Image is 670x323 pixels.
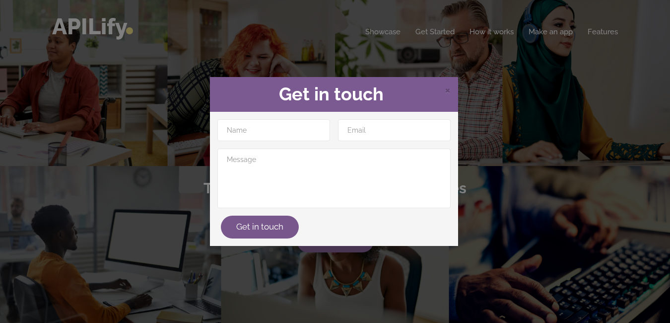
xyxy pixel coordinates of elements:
input: Email [338,119,451,141]
span: Close [445,83,451,96]
button: Get in touch [221,216,299,239]
h2: Get in touch [217,84,451,104]
span: × [445,82,451,97]
input: Name [217,119,330,141]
